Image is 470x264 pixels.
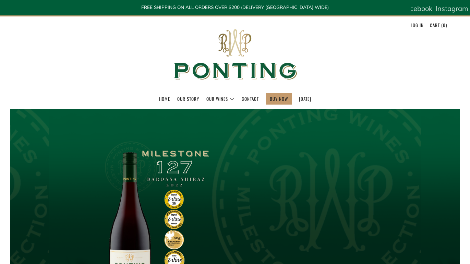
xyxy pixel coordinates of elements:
a: Our Story [177,93,199,104]
a: Instagram [436,2,468,15]
a: Contact [242,93,259,104]
span: 0 [443,22,446,28]
a: [DATE] [299,93,311,104]
a: Home [159,93,170,104]
a: Cart (0) [430,20,447,31]
a: BUY NOW [270,93,288,104]
a: Log in [411,20,424,31]
a: Facebook [402,2,432,15]
span: Instagram [436,4,468,13]
span: Facebook [402,4,432,13]
img: Ponting Wines [167,16,304,93]
a: Our Wines [206,93,234,104]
